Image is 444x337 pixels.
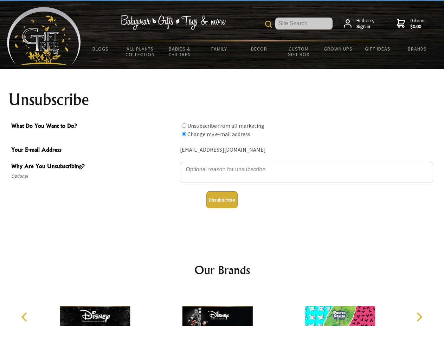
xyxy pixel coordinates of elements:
[187,122,264,129] label: Unsubscribe from all marketing
[187,131,250,138] label: Change my e-mail address
[7,7,81,65] img: Babyware - Gifts - Toys and more...
[11,145,176,156] span: Your E-mail Address
[410,24,426,30] strong: $0.00
[356,18,374,30] span: Hi there,
[180,145,433,156] div: [EMAIL_ADDRESS][DOMAIN_NAME]
[180,162,433,183] textarea: Why Are You Unsubscribing?
[410,17,426,30] span: 0 items
[318,41,358,56] a: Grown Ups
[398,41,437,56] a: Brands
[239,41,279,56] a: Decor
[182,123,186,128] input: What Do You Want to Do?
[120,15,226,30] img: Babywear - Gifts - Toys & more
[397,18,426,30] a: 0 items$0.00
[160,41,200,62] a: Babies & Children
[275,18,333,29] input: Site Search
[18,309,33,325] button: Previous
[11,162,176,172] span: Why Are You Unsubscribing?
[265,21,272,28] img: product search
[411,309,427,325] button: Next
[121,41,160,62] a: All Plants Collection
[279,41,318,62] a: Custom Gift Box
[14,262,430,278] h2: Our Brands
[358,41,398,56] a: Gift Ideas
[356,24,374,30] strong: Sign in
[206,191,238,208] button: Unsubscribe
[11,121,176,132] span: What Do You Want to Do?
[344,18,374,30] a: Hi there,Sign in
[182,132,186,136] input: What Do You Want to Do?
[200,41,239,56] a: Family
[81,41,121,56] a: BLOGS
[8,91,436,108] h1: Unsubscribe
[11,172,176,180] span: Optional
